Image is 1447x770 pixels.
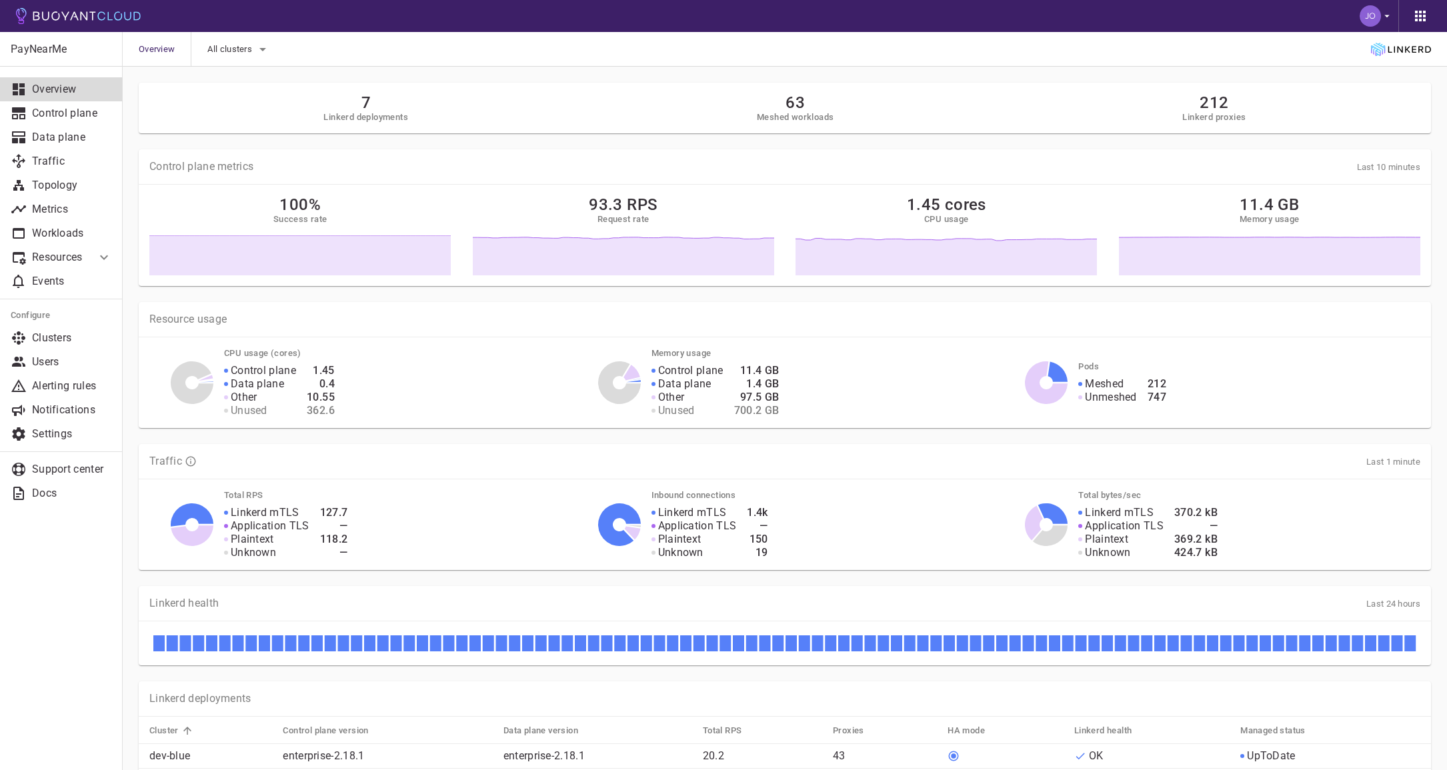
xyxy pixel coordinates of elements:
span: Cluster [149,725,196,737]
h5: Proxies [833,725,864,736]
h4: — [320,546,348,559]
p: Unused [658,404,695,417]
p: UpToDate [1247,749,1295,763]
p: Events [32,275,112,288]
h5: Meshed workloads [757,112,834,123]
h2: 1.45 cores [907,195,986,214]
h2: 212 [1182,93,1246,112]
h5: Success rate [273,214,327,225]
p: Traffic [149,455,182,468]
p: Workloads [32,227,112,240]
p: Settings [32,427,112,441]
svg: TLS data is compiled from traffic seen by Linkerd proxies. RPS and TCP bytes reflect both inbound... [185,455,197,467]
h5: Linkerd proxies [1182,112,1246,123]
h4: 150 [747,533,768,546]
h4: 369.2 kB [1174,533,1218,546]
button: All clusters [207,39,271,59]
p: 43 [833,749,937,763]
p: Data plane [32,131,112,144]
p: Support center [32,463,112,476]
h4: 1.45 [307,364,335,377]
p: Unused [231,404,267,417]
h2: 7 [323,93,408,112]
span: Last 10 minutes [1357,162,1421,172]
h4: — [1174,519,1218,533]
a: enterprise-2.18.1 [503,749,585,762]
p: Alerting rules [32,379,112,393]
p: Plaintext [1085,533,1128,546]
p: Docs [32,487,112,500]
a: enterprise-2.18.1 [283,749,364,762]
p: OK [1089,749,1104,763]
h5: CPU usage [924,214,969,225]
h4: 0.4 [307,377,335,391]
p: Unknown [1085,546,1130,559]
p: Notifications [32,403,112,417]
p: Clusters [32,331,112,345]
h4: 11.4 GB [734,364,780,377]
p: Data plane [658,377,711,391]
h5: Total RPS [703,725,742,736]
h4: 10.55 [307,391,335,404]
span: Linkerd health [1074,725,1150,737]
h4: 362.6 [307,404,335,417]
p: Metrics [32,203,112,216]
h4: 700.2 GB [734,404,780,417]
p: dev-blue [149,749,272,763]
h4: 424.7 kB [1174,546,1218,559]
p: Plaintext [231,533,274,546]
p: Control plane [231,364,296,377]
p: Overview [32,83,112,96]
h5: Data plane version [503,725,578,736]
p: Application TLS [658,519,737,533]
span: Overview [139,32,191,67]
h5: Linkerd health [1074,725,1132,736]
p: Application TLS [1085,519,1164,533]
span: All clusters [207,44,255,55]
h4: 127.7 [320,506,348,519]
span: Total RPS [703,725,760,737]
p: Data plane [231,377,284,391]
span: Control plane version [283,725,385,737]
a: 93.3 RPSRequest rate [473,195,775,275]
p: Application TLS [231,519,309,533]
span: Last 24 hours [1366,599,1420,609]
p: Plaintext [658,533,701,546]
a: 1.45 coresCPU usage [796,195,1098,275]
p: Topology [32,179,112,192]
h5: Request rate [597,214,649,225]
p: Linkerd deployments [149,692,251,705]
h5: Cluster [149,725,179,736]
img: Jordan Gregory [1360,5,1381,27]
p: Control plane metrics [149,160,253,173]
span: Last 1 minute [1366,457,1420,467]
h5: HA mode [948,725,985,736]
p: Unmeshed [1085,391,1136,404]
p: Resources [32,251,85,264]
p: Linkerd health [149,597,219,610]
p: Traffic [32,155,112,168]
span: Data plane version [503,725,595,737]
p: Linkerd mTLS [1085,506,1154,519]
h5: Configure [11,310,112,321]
span: Proxies [833,725,882,737]
p: PayNearMe [11,43,111,56]
h4: — [320,519,348,533]
a: 100%Success rate [149,195,451,275]
p: Control plane [658,364,723,377]
p: Resource usage [149,313,1420,326]
h2: 100% [279,195,321,214]
p: Control plane [32,107,112,120]
h4: 97.5 GB [734,391,780,404]
h4: 1.4 GB [734,377,780,391]
h4: — [747,519,768,533]
h5: Memory usage [1240,214,1300,225]
p: Users [32,355,112,369]
h4: 118.2 [320,533,348,546]
h2: 63 [757,93,834,112]
h2: 93.3 RPS [589,195,657,214]
p: Other [231,391,257,404]
span: Managed status [1240,725,1323,737]
p: Unknown [231,546,276,559]
p: Meshed [1085,377,1124,391]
